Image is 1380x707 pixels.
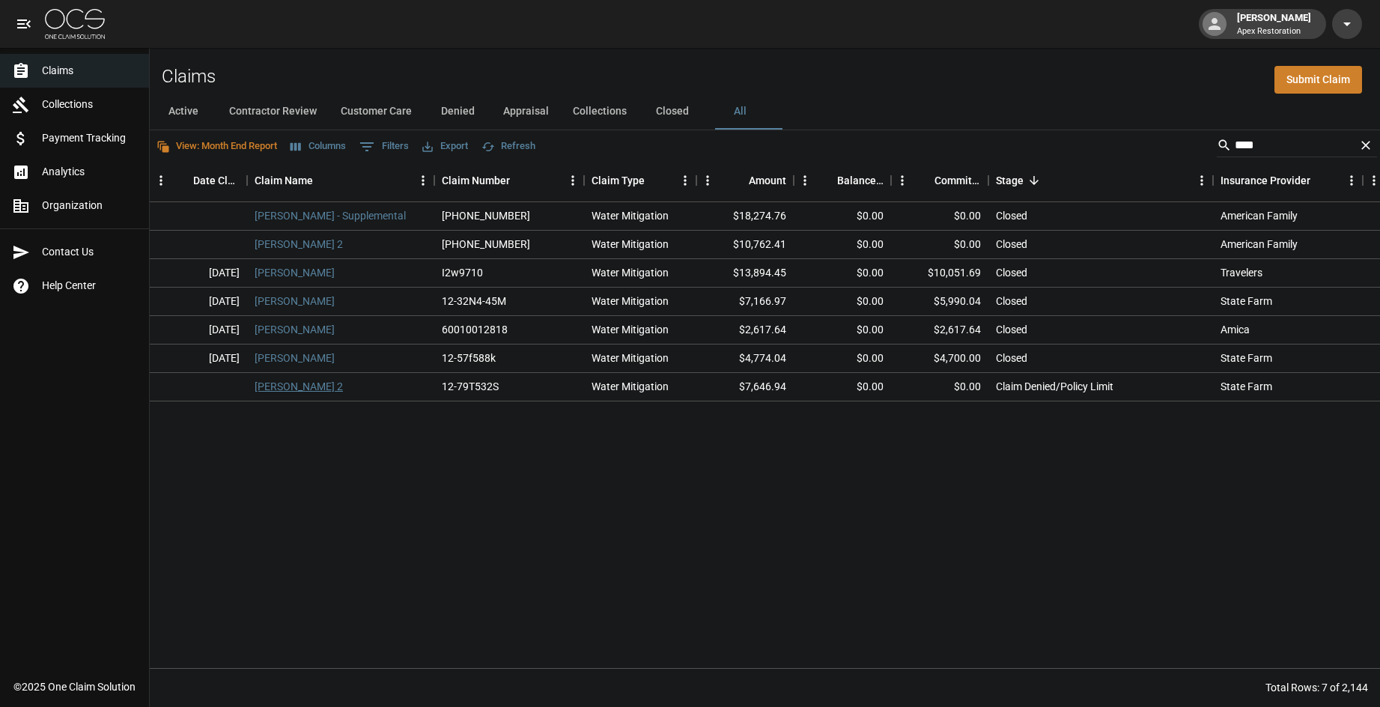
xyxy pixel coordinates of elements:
[996,379,1113,394] div: Claim Denied/Policy Limit
[424,94,491,130] button: Denied
[1355,134,1377,157] button: Clear
[442,379,499,394] div: 12-79T532S
[696,202,794,231] div: $18,274.76
[42,130,137,146] span: Payment Tracking
[1221,351,1272,365] div: State Farm
[150,94,217,130] button: Active
[150,288,247,316] div: [DATE]
[434,160,584,201] div: Claim Number
[1231,10,1317,37] div: [PERSON_NAME]
[1213,160,1363,201] div: Insurance Provider
[1221,294,1272,309] div: State Farm
[442,265,483,280] div: I2w9710
[255,265,335,280] a: [PERSON_NAME]
[42,63,137,79] span: Claims
[696,169,719,192] button: Menu
[891,160,988,201] div: Committed Amount
[696,316,794,345] div: $2,617.64
[639,94,706,130] button: Closed
[562,169,584,192] button: Menu
[674,169,696,192] button: Menu
[891,259,988,288] div: $10,051.69
[42,97,137,112] span: Collections
[1221,160,1310,201] div: Insurance Provider
[255,322,335,337] a: [PERSON_NAME]
[1217,133,1377,160] div: Search
[42,278,137,294] span: Help Center
[988,160,1213,201] div: Stage
[891,316,988,345] div: $2,617.64
[592,160,645,201] div: Claim Type
[150,259,247,288] div: [DATE]
[442,322,508,337] div: 60010012818
[934,160,981,201] div: Committed Amount
[696,160,794,201] div: Amount
[794,202,891,231] div: $0.00
[891,231,988,259] div: $0.00
[255,160,313,201] div: Claim Name
[996,237,1027,252] div: Closed
[287,135,350,158] button: Select columns
[247,160,434,201] div: Claim Name
[816,170,837,191] button: Sort
[1274,66,1362,94] a: Submit Claim
[592,322,669,337] div: Water Mitigation
[42,164,137,180] span: Analytics
[696,259,794,288] div: $13,894.45
[996,208,1027,223] div: Closed
[996,160,1024,201] div: Stage
[891,169,914,192] button: Menu
[1340,169,1363,192] button: Menu
[1221,265,1262,280] div: Travelers
[706,94,773,130] button: All
[1237,25,1311,38] p: Apex Restoration
[891,202,988,231] div: $0.00
[891,345,988,373] div: $4,700.00
[442,237,530,252] div: 01-008-455465
[329,94,424,130] button: Customer Care
[561,94,639,130] button: Collections
[996,265,1027,280] div: Closed
[42,244,137,260] span: Contact Us
[217,94,329,130] button: Contractor Review
[794,160,891,201] div: Balance Due
[1310,170,1331,191] button: Sort
[1221,379,1272,394] div: State Farm
[255,294,335,309] a: [PERSON_NAME]
[356,135,413,159] button: Show filters
[794,345,891,373] div: $0.00
[9,9,39,39] button: open drawer
[150,94,1380,130] div: dynamic tabs
[313,170,334,191] button: Sort
[794,373,891,401] div: $0.00
[645,170,666,191] button: Sort
[1221,208,1298,223] div: American Family
[153,135,281,158] button: View: Month End Report
[412,169,434,192] button: Menu
[150,160,247,201] div: Date Claim Settled
[794,288,891,316] div: $0.00
[1191,169,1213,192] button: Menu
[442,208,530,223] div: 01-008-455465
[45,9,105,39] img: ocs-logo-white-transparent.png
[837,160,884,201] div: Balance Due
[255,379,343,394] a: [PERSON_NAME] 2
[891,288,988,316] div: $5,990.04
[255,237,343,252] a: [PERSON_NAME] 2
[419,135,472,158] button: Export
[150,169,172,192] button: Menu
[592,351,669,365] div: Water Mitigation
[592,237,669,252] div: Water Mitigation
[696,345,794,373] div: $4,774.04
[996,322,1027,337] div: Closed
[592,265,669,280] div: Water Mitigation
[696,288,794,316] div: $7,166.97
[794,316,891,345] div: $0.00
[749,160,786,201] div: Amount
[592,208,669,223] div: Water Mitigation
[592,379,669,394] div: Water Mitigation
[162,66,216,88] h2: Claims
[478,135,539,158] button: Refresh
[510,170,531,191] button: Sort
[794,231,891,259] div: $0.00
